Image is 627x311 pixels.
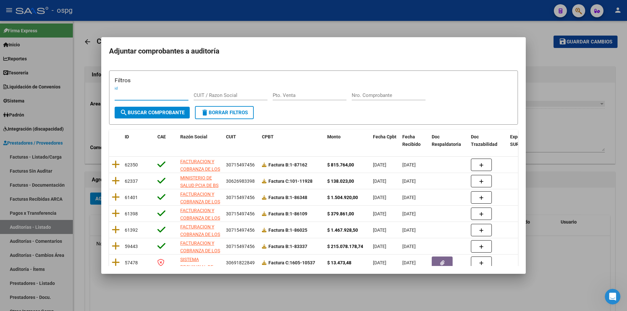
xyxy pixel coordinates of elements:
datatable-header-cell: CPBT [259,130,325,151]
span: Buscar Comprobante [120,110,185,116]
span: 30715497456 [226,162,255,167]
strong: 1-86348 [268,195,307,200]
span: [DATE] [402,195,416,200]
span: FACTURACION Y COBRANZA DE LOS EFECTORES PUBLICOS S.E. [180,241,220,268]
strong: $ 379.861,00 [327,211,354,216]
span: Expediente SUR Asociado [510,134,539,147]
span: FACTURACION Y COBRANZA DE LOS EFECTORES PUBLICOS S.E. [180,159,220,186]
datatable-header-cell: CUIT [223,130,259,151]
h2: Adjuntar comprobantes a auditoría [109,45,518,57]
span: Fecha Cpbt [373,134,396,139]
span: [DATE] [402,179,416,184]
datatable-header-cell: ID [122,130,155,151]
span: 30626983398 [226,179,255,184]
span: Factura B: [268,211,290,216]
span: [DATE] [373,244,386,249]
strong: $ 1.467.928,50 [327,227,358,233]
span: Monto [327,134,341,139]
span: Factura C: [268,179,290,184]
strong: $ 815.764,00 [327,162,354,167]
strong: $ 138.023,00 [327,179,354,184]
span: Factura C: [268,260,290,265]
strong: 1-87162 [268,162,307,167]
span: 30691822849 [226,260,255,265]
span: 61401 [125,195,138,200]
span: [DATE] [373,195,386,200]
span: [DATE] [373,260,386,265]
span: [DATE] [402,260,416,265]
strong: 1-83337 [268,244,307,249]
datatable-header-cell: Razón Social [178,130,223,151]
span: 62337 [125,179,138,184]
span: 30715497456 [226,195,255,200]
strong: 101-11928 [268,179,313,184]
strong: $ 215.078.178,74 [327,244,363,249]
iframe: Intercom live chat [605,289,620,304]
strong: 1-86109 [268,211,307,216]
span: [DATE] [373,211,386,216]
button: Buscar Comprobante [115,107,190,118]
span: Factura B: [268,227,290,233]
span: 59443 [125,244,138,249]
span: 30715497456 [226,244,255,249]
span: [DATE] [402,211,416,216]
mat-icon: delete [201,109,209,117]
span: 57478 [125,260,138,265]
datatable-header-cell: Fecha Cpbt [370,130,400,151]
span: CAE [157,134,166,139]
strong: $ 1.504.920,00 [327,195,358,200]
span: 62350 [125,162,138,167]
span: CUIT [226,134,236,139]
h3: Filtros [115,76,512,85]
span: SISTEMA PROVINCIAL DE SALUD [180,257,213,277]
span: 30715497456 [226,227,255,233]
span: FACTURACION Y COBRANZA DE LOS EFECTORES PUBLICOS S.E. [180,192,220,219]
span: [DATE] [373,162,386,167]
span: ID [125,134,129,139]
span: Factura B: [268,244,290,249]
mat-icon: search [120,109,128,117]
strong: $ 13.473,48 [327,260,351,265]
span: [DATE] [373,179,386,184]
span: Fecha Recibido [402,134,421,147]
datatable-header-cell: CAE [155,130,178,151]
datatable-header-cell: Monto [325,130,370,151]
span: FACTURACION Y COBRANZA DE LOS EFECTORES PUBLICOS S.E. [180,208,220,235]
span: MINISTERIO DE SALUD PCIA DE BS AS O. P. [180,175,218,195]
span: Borrar Filtros [201,110,248,116]
span: [DATE] [402,162,416,167]
span: Factura B: [268,162,290,167]
strong: 1-86025 [268,227,307,233]
span: CPBT [262,134,274,139]
span: [DATE] [402,227,416,233]
span: 30715497456 [226,211,255,216]
datatable-header-cell: Expediente SUR Asociado [507,130,543,151]
button: Borrar Filtros [195,106,254,119]
span: [DATE] [373,227,386,233]
span: FACTURACION Y COBRANZA DE LOS EFECTORES PUBLICOS S.E. [180,224,220,252]
span: Razón Social [180,134,207,139]
span: 61392 [125,227,138,233]
datatable-header-cell: Doc Trazabilidad [468,130,507,151]
datatable-header-cell: Doc Respaldatoria [429,130,468,151]
span: Doc Trazabilidad [471,134,497,147]
span: 61398 [125,211,138,216]
strong: 1605-10537 [268,260,315,265]
span: Factura B: [268,195,290,200]
span: [DATE] [402,244,416,249]
span: Doc Respaldatoria [432,134,461,147]
datatable-header-cell: Fecha Recibido [400,130,429,151]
